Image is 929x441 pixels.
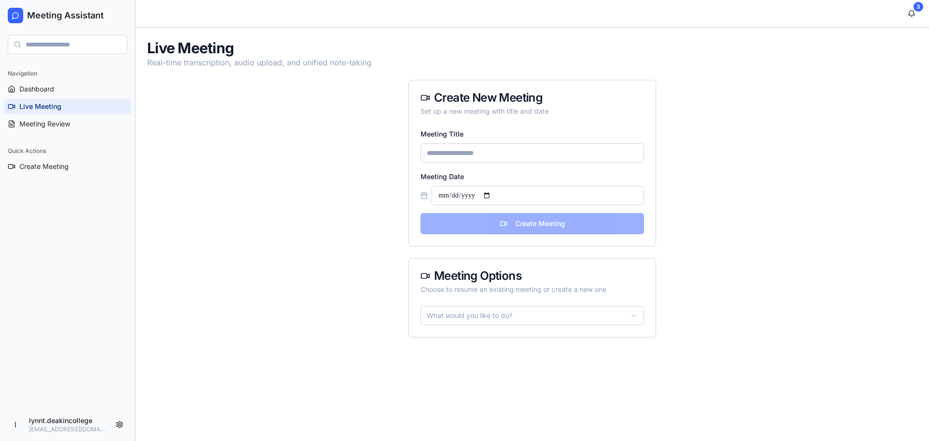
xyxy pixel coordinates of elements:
div: Quick Actions [4,143,131,159]
span: l [8,417,23,432]
label: Meeting Title [420,130,464,138]
span: Create Meeting [19,162,69,171]
a: Live Meeting [4,99,131,114]
span: Dashboard [19,84,54,94]
span: Meeting Assistant [27,9,104,22]
p: lynnt.deakincollege [29,416,106,426]
div: 3 [914,2,923,12]
a: Meeting Review [4,116,131,132]
button: 3 [902,4,921,23]
div: Set up a new meeting with title and date [420,106,644,116]
label: Meeting Date [420,172,464,181]
div: Meeting Options [420,270,644,282]
span: Live Meeting [19,102,61,111]
p: Real-time transcription, audio upload, and unified note-taking [147,57,372,68]
div: Navigation [4,66,131,81]
a: Dashboard [4,81,131,97]
h1: Live Meeting [147,39,372,57]
div: Choose to resume an existing meeting or create a new one [420,285,644,294]
p: [EMAIL_ADDRESS][DOMAIN_NAME] [29,426,106,433]
span: Meeting Review [19,119,70,129]
a: Create Meeting [4,159,131,174]
div: Create New Meeting [420,92,644,104]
